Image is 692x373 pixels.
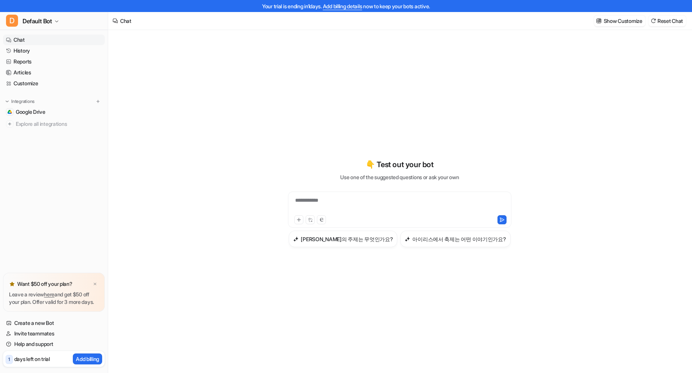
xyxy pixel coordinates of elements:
p: days left on trial [14,355,50,363]
button: Show Customize [594,15,645,26]
img: 아이리스에서 축제는 어떤 이야기인가요? [405,236,410,242]
p: Add billing [76,355,99,363]
a: Invite teammates [3,328,105,339]
p: Show Customize [604,17,642,25]
a: Reports [3,56,105,67]
span: Default Bot [23,16,52,26]
p: Leave a review and get $50 off your plan. Offer valid for 3 more days. [9,291,99,306]
img: expand menu [5,99,10,104]
a: Explore all integrations [3,119,105,129]
img: star [9,281,15,287]
p: Integrations [11,98,35,104]
button: Reset Chat [648,15,686,26]
img: customize [596,18,602,24]
span: Google Drive [16,108,45,116]
p: Use one of the suggested questions or ask your own [340,173,459,181]
a: Create a new Bot [3,318,105,328]
img: x [93,282,97,287]
span: D [6,15,18,27]
a: History [3,45,105,56]
img: reset [651,18,656,24]
img: Google Drive [8,110,12,114]
button: Integrations [3,98,37,105]
a: Chat [3,35,105,45]
span: Explore all integrations [16,118,102,130]
div: Chat [120,17,131,25]
p: 1 [8,356,10,363]
p: Want $50 off your plan? [17,280,72,288]
a: Help and support [3,339,105,349]
button: Add billing [73,353,102,364]
img: menu_add.svg [95,99,101,104]
img: 아이리스의 주제는 무엇인가요? [293,236,299,242]
h3: 아이리스에서 축제는 어떤 이야기인가요? [412,235,506,243]
button: 아이리스에서 축제는 어떤 이야기인가요?아이리스에서 축제는 어떤 이야기인가요? [400,231,510,247]
button: 아이리스의 주제는 무엇인가요?[PERSON_NAME]의 주제는 무엇인가요? [289,231,397,247]
a: Add billing details [323,3,362,9]
p: 👇 Test out your bot [366,159,433,170]
a: Customize [3,78,105,89]
img: explore all integrations [6,120,14,128]
h3: [PERSON_NAME]의 주제는 무엇인가요? [301,235,393,243]
a: here [44,291,54,297]
a: Articles [3,67,105,78]
a: Google DriveGoogle Drive [3,107,105,117]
